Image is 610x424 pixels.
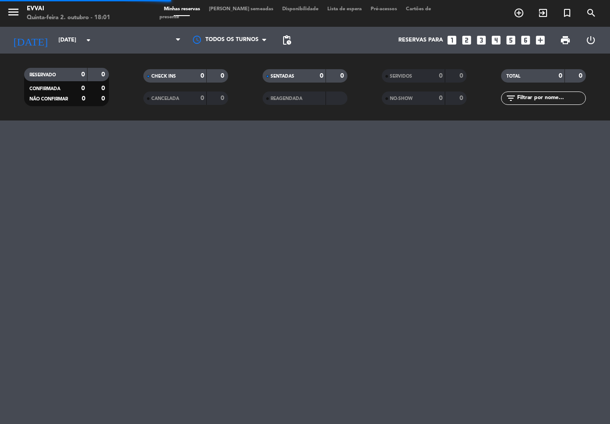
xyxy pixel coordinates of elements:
span: NO-SHOW [390,96,413,101]
i: looks_two [461,34,472,46]
span: Disponibilidade [278,7,323,12]
span: WALK IN [531,5,555,21]
i: search [586,8,597,18]
i: looks_6 [520,34,531,46]
i: power_settings_new [585,35,596,46]
strong: 0 [101,71,107,78]
div: Quinta-feira 2. outubro - 18:01 [27,13,110,22]
i: exit_to_app [538,8,548,18]
i: menu [7,5,20,19]
strong: 0 [340,73,346,79]
span: Minhas reservas [159,7,205,12]
div: Evvai [27,4,110,13]
strong: 0 [579,73,584,79]
strong: 0 [81,71,85,78]
strong: 0 [460,95,465,101]
span: CHECK INS [151,74,176,79]
strong: 0 [320,73,323,79]
strong: 0 [221,73,226,79]
i: looks_3 [476,34,487,46]
span: CONFIRMADA [29,87,60,91]
i: turned_in_not [562,8,572,18]
span: Pré-acessos [366,7,401,12]
strong: 0 [201,95,204,101]
strong: 0 [439,73,443,79]
span: SENTADAS [271,74,294,79]
span: Reserva especial [555,5,579,21]
input: Filtrar por nome... [516,93,585,103]
span: TOTAL [506,74,520,79]
span: [PERSON_NAME] semeadas [205,7,278,12]
strong: 0 [101,85,107,91]
strong: 0 [201,73,204,79]
strong: 0 [221,95,226,101]
i: [DATE] [7,30,54,50]
i: looks_4 [490,34,502,46]
span: RESERVAR MESA [507,5,531,21]
i: filter_list [506,93,516,104]
i: arrow_drop_down [83,35,94,46]
strong: 0 [81,85,85,91]
strong: 0 [439,95,443,101]
i: looks_5 [505,34,517,46]
strong: 0 [82,96,85,102]
span: PESQUISA [579,5,603,21]
span: RESERVADO [29,73,56,77]
span: Cartões de presente [159,7,431,20]
span: NÃO CONFIRMAR [29,97,68,101]
span: REAGENDADA [271,96,302,101]
span: Reservas para [398,37,443,43]
button: menu [7,5,20,22]
strong: 0 [559,73,562,79]
span: CANCELADA [151,96,179,101]
span: Lista de espera [323,7,366,12]
span: SERVIDOS [390,74,412,79]
i: add_box [535,34,546,46]
i: add_circle_outline [514,8,524,18]
span: pending_actions [281,35,292,46]
span: print [560,35,571,46]
strong: 0 [460,73,465,79]
strong: 0 [101,96,107,102]
i: looks_one [446,34,458,46]
div: LOG OUT [578,27,603,54]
